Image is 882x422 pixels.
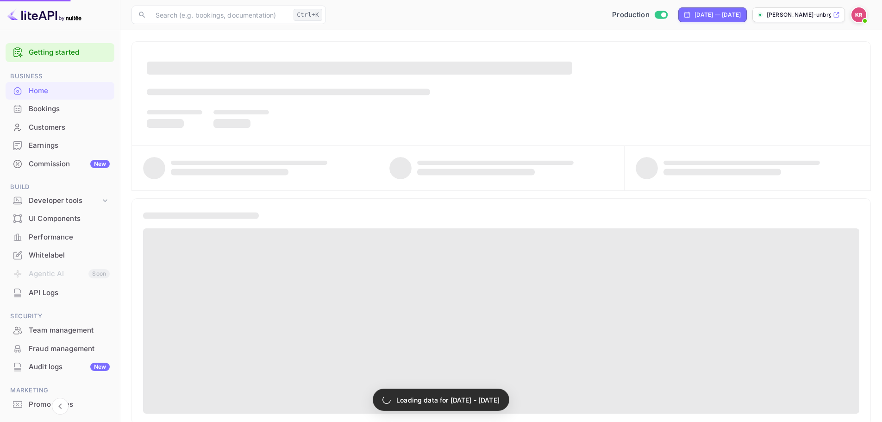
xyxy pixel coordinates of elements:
[90,160,110,168] div: New
[6,137,114,154] a: Earnings
[6,228,114,246] div: Performance
[851,7,866,22] img: Kobus Roux
[6,155,114,172] a: CommissionNew
[6,385,114,396] span: Marketing
[694,11,741,19] div: [DATE] — [DATE]
[6,119,114,137] div: Customers
[150,6,290,24] input: Search (e.g. bookings, documentation)
[6,137,114,155] div: Earnings
[6,321,114,340] div: Team management
[6,193,114,209] div: Developer tools
[6,396,114,414] div: Promo codes
[6,340,114,358] div: Fraud management
[396,395,500,405] p: Loading data for [DATE] - [DATE]
[29,159,110,170] div: Commission
[6,311,114,321] span: Security
[608,10,671,20] div: Switch to Sandbox mode
[29,214,110,224] div: UI Components
[6,246,114,265] div: Whitelabel
[6,358,114,375] a: Audit logsNew
[6,43,114,62] div: Getting started
[29,140,110,151] div: Earnings
[6,246,114,264] a: Whitelabel
[6,155,114,173] div: CommissionNew
[90,363,110,371] div: New
[6,228,114,246] a: Performance
[6,340,114,357] a: Fraud management
[6,82,114,99] a: Home
[6,82,114,100] div: Home
[6,358,114,376] div: Audit logsNew
[294,9,322,21] div: Ctrl+K
[29,232,110,243] div: Performance
[6,119,114,136] a: Customers
[6,284,114,302] div: API Logs
[6,182,114,192] span: Build
[52,398,69,415] button: Collapse navigation
[29,104,110,114] div: Bookings
[612,10,650,20] span: Production
[29,250,110,261] div: Whitelabel
[29,122,110,133] div: Customers
[6,396,114,413] a: Promo codes
[6,210,114,227] a: UI Components
[29,399,110,410] div: Promo codes
[6,100,114,117] a: Bookings
[29,47,110,58] a: Getting started
[6,284,114,301] a: API Logs
[7,7,81,22] img: LiteAPI logo
[6,71,114,82] span: Business
[29,288,110,298] div: API Logs
[29,195,100,206] div: Developer tools
[6,210,114,228] div: UI Components
[6,321,114,339] a: Team management
[6,100,114,118] div: Bookings
[29,86,110,96] div: Home
[29,325,110,336] div: Team management
[29,344,110,354] div: Fraud management
[767,11,831,19] p: [PERSON_NAME]-unbrg.[PERSON_NAME]...
[29,362,110,372] div: Audit logs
